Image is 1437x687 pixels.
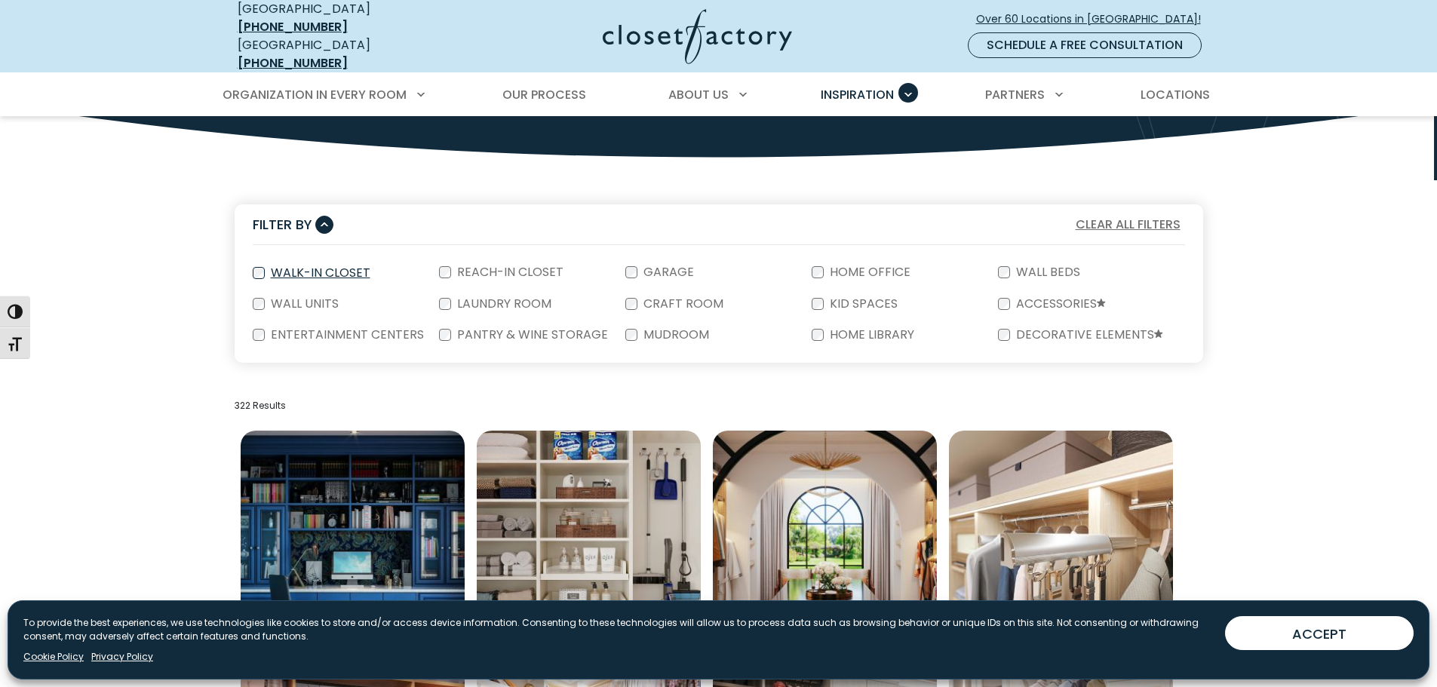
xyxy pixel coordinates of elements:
p: 322 Results [235,399,1203,413]
span: About Us [668,86,729,103]
label: Decorative Elements [1010,329,1166,342]
label: Mudroom [637,329,712,341]
img: Closet Factory Logo [603,9,792,64]
label: Pantry & Wine Storage [451,329,611,341]
a: Open inspiration gallery to preview enlarged image [477,431,701,655]
nav: Primary Menu [212,74,1226,116]
label: Craft Room [637,298,726,310]
label: Kid Spaces [824,298,901,310]
img: Spacious custom walk-in closet with abundant wardrobe space, center island storage [713,431,937,655]
button: ACCEPT [1225,616,1414,650]
span: Our Process [502,86,586,103]
label: Reach-In Closet [451,266,567,278]
button: Filter By [253,213,333,235]
label: Laundry Room [451,298,554,310]
button: Clear All Filters [1071,215,1185,235]
a: Over 60 Locations in [GEOGRAPHIC_DATA]! [975,6,1214,32]
p: To provide the best experiences, we use technologies like cookies to store and/or access device i... [23,616,1213,643]
label: Accessories [1010,298,1109,311]
label: Home Office [824,266,913,278]
img: Custom home office with blue built-ins, glass-front cabinets, adjustable shelving, custom drawer ... [241,431,465,655]
label: Garage [637,266,697,278]
label: Wall Beds [1010,266,1083,278]
label: Wall Units [265,298,342,310]
a: Schedule a Free Consultation [968,32,1202,58]
a: Open inspiration gallery to preview enlarged image [949,431,1173,655]
span: Over 60 Locations in [GEOGRAPHIC_DATA]! [976,11,1213,27]
a: [PHONE_NUMBER] [238,54,348,72]
img: Belt rack accessory [949,431,1173,655]
a: Open inspiration gallery to preview enlarged image [241,431,465,655]
a: [PHONE_NUMBER] [238,18,348,35]
a: Open inspiration gallery to preview enlarged image [713,431,937,655]
span: Locations [1141,86,1210,103]
div: [GEOGRAPHIC_DATA] [238,36,456,72]
label: Home Library [824,329,917,341]
img: Organized linen and utility closet featuring rolled towels, labeled baskets, and mounted cleaning... [477,431,701,655]
label: Walk-In Closet [265,267,373,279]
span: Organization in Every Room [223,86,407,103]
span: Inspiration [821,86,894,103]
label: Entertainment Centers [265,329,427,341]
a: Privacy Policy [91,650,153,664]
span: Partners [985,86,1045,103]
a: Cookie Policy [23,650,84,664]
